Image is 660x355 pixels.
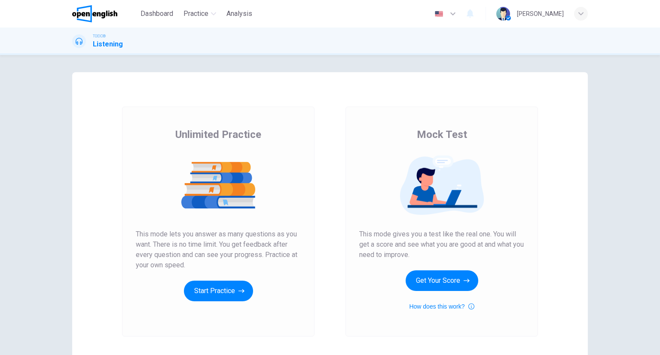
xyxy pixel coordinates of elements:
[417,128,467,141] span: Mock Test
[409,301,474,312] button: How does this work?
[72,5,117,22] img: OpenEnglish logo
[434,11,444,17] img: en
[136,229,301,270] span: This mode lets you answer as many questions as you want. There is no time limit. You get feedback...
[226,9,252,19] span: Analysis
[359,229,524,260] span: This mode gives you a test like the real one. You will get a score and see what you are good at a...
[137,6,177,21] button: Dashboard
[406,270,478,291] button: Get Your Score
[496,7,510,21] img: Profile picture
[183,9,208,19] span: Practice
[184,281,253,301] button: Start Practice
[93,39,123,49] h1: Listening
[180,6,220,21] button: Practice
[223,6,256,21] button: Analysis
[72,5,137,22] a: OpenEnglish logo
[141,9,173,19] span: Dashboard
[175,128,261,141] span: Unlimited Practice
[517,9,564,19] div: [PERSON_NAME]
[93,33,106,39] span: TOEIC®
